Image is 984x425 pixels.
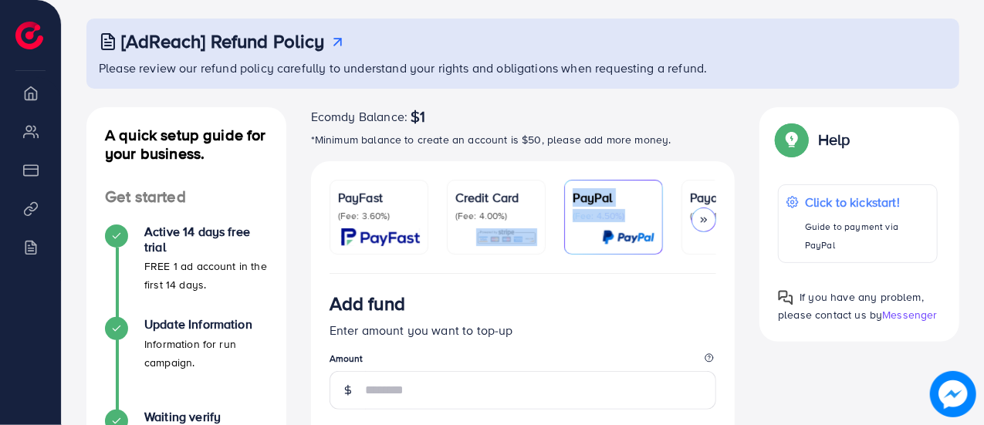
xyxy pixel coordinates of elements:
[341,228,420,246] img: card
[15,22,43,49] img: logo
[330,292,405,315] h3: Add fund
[455,188,537,207] p: Credit Card
[778,290,793,305] img: Popup guide
[338,188,420,207] p: PayFast
[455,210,537,222] p: (Fee: 4.00%)
[882,307,937,322] span: Messenger
[86,126,286,163] h4: A quick setup guide for your business.
[144,257,268,294] p: FREE 1 ad account in the first 14 days.
[930,371,976,417] img: image
[144,335,268,372] p: Information for run campaign.
[805,218,929,255] p: Guide to payment via PayPal
[311,107,407,126] span: Ecomdy Balance:
[338,210,420,222] p: (Fee: 3.60%)
[99,59,950,77] p: Please review our refund policy carefully to understand your rights and obligations when requesti...
[86,317,286,410] li: Update Information
[778,126,806,153] img: Popup guide
[805,193,929,211] p: Click to kickstart!
[144,317,268,332] h4: Update Information
[330,352,717,371] legend: Amount
[86,224,286,317] li: Active 14 days free trial
[330,321,717,339] p: Enter amount you want to top-up
[818,130,850,149] p: Help
[476,228,537,246] img: card
[86,187,286,207] h4: Get started
[690,188,772,207] p: Payoneer
[144,224,268,254] h4: Active 14 days free trial
[778,289,924,322] span: If you have any problem, please contact us by
[602,228,654,246] img: card
[690,210,772,222] p: (Fee: 1.00%)
[121,30,325,52] h3: [AdReach] Refund Policy
[411,107,425,126] span: $1
[573,188,654,207] p: PayPal
[311,130,735,149] p: *Minimum balance to create an account is $50, please add more money.
[573,210,654,222] p: (Fee: 4.50%)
